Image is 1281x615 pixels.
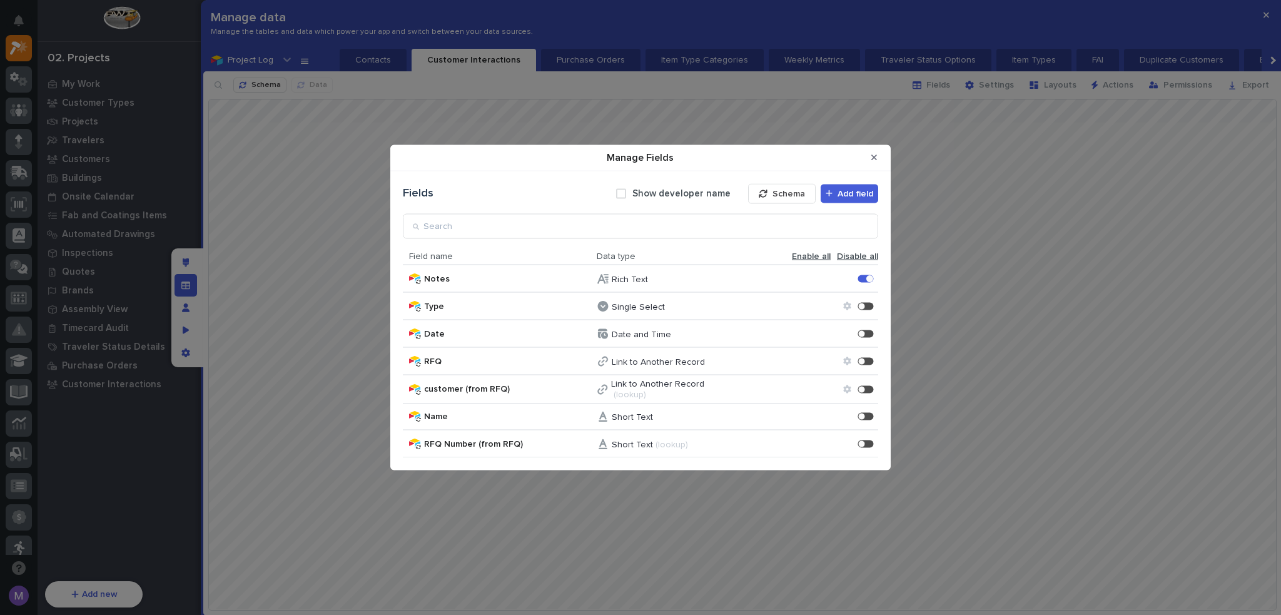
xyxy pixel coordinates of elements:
span: Date [424,328,596,339]
p: Short Text [612,440,653,450]
img: Brittany [13,201,33,221]
span: Add field [838,188,873,199]
span: RFQ [424,356,596,367]
img: 1736555164131-43832dd5-751b-4058-ba23-39d91318e5a0 [13,139,35,161]
span: [PERSON_NAME] [39,247,101,257]
span: Field name [409,251,597,262]
span: Type [424,301,596,312]
div: Manage Fields [390,145,891,470]
span: Disable all [837,251,878,262]
span: Schema [772,188,805,199]
p: (lookup) [614,389,646,400]
div: Manage Fields [397,145,864,170]
span: Help Docs [25,299,68,312]
span: [DATE] [111,247,136,257]
button: Start new chat [213,143,228,158]
span: RFQ Number (from RFQ) [424,439,596,449]
img: 1736555164131-43832dd5-751b-4058-ba23-39d91318e5a0 [25,214,35,224]
a: 🔗Onboarding Call [73,294,165,317]
div: 📖 [13,300,23,310]
div: 🔗 [78,300,88,310]
span: Notes [424,273,596,284]
div: Fields [403,188,433,200]
p: Link to Another Record [612,357,705,368]
p: Date and Time [612,330,671,340]
button: Schema [748,183,816,203]
a: Powered byPylon [88,329,151,339]
p: Single Select [612,302,665,313]
button: Close Modal [864,148,884,168]
p: Short Text [612,412,653,423]
p: How can we help? [13,69,228,89]
p: (lookup) [656,440,688,450]
img: Matthew Hall [13,235,33,255]
div: Past conversations [13,182,84,192]
span: [PERSON_NAME] [39,213,101,223]
span: Pylon [124,330,151,339]
span: Data type [597,251,737,262]
span: customer (from RFQ) [424,384,596,395]
div: We're available if you need us! [43,151,158,161]
button: See all [194,180,228,195]
span: Onboarding Call [91,299,159,312]
input: Search [403,213,878,238]
label: Show developer name [632,188,731,199]
span: • [104,213,108,223]
span: Name [424,411,596,422]
span: • [104,247,108,257]
p: Rich Text [612,275,648,285]
span: Enable all [792,251,831,262]
a: 📖Help Docs [8,294,73,317]
p: Welcome 👋 [13,49,228,69]
button: Add field [821,184,878,203]
p: Link to Another Record [611,379,704,389]
span: [DATE] [111,213,136,223]
img: Stacker [13,12,38,37]
div: Start new chat [43,139,205,151]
